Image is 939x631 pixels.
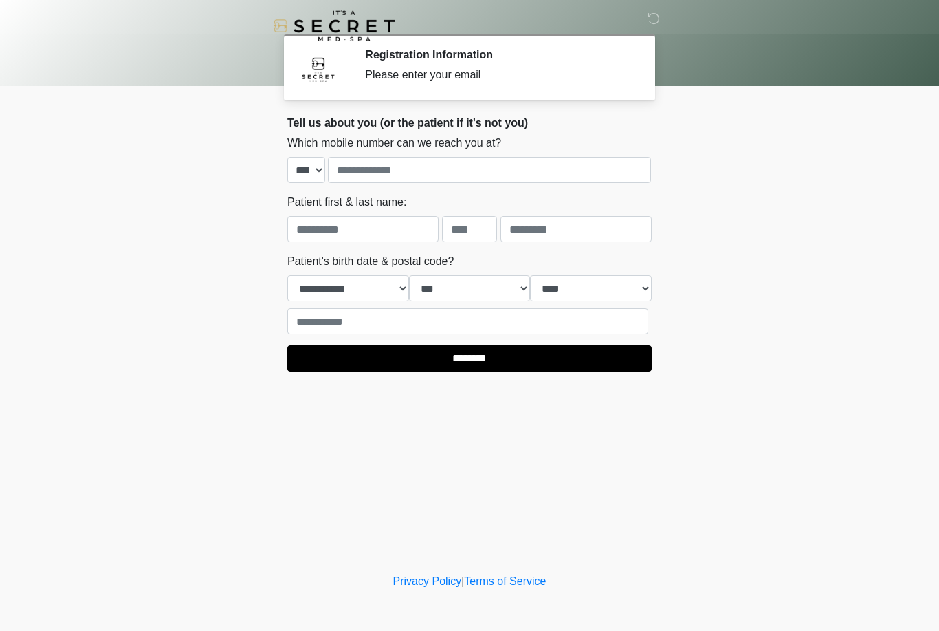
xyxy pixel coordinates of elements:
[393,575,462,587] a: Privacy Policy
[287,253,454,270] label: Patient's birth date & postal code?
[365,48,631,61] h2: Registration Information
[274,10,395,41] img: It's A Secret Med Spa Logo
[287,116,652,129] h2: Tell us about you (or the patient if it's not you)
[287,194,406,211] label: Patient first & last name:
[287,135,501,151] label: Which mobile number can we reach you at?
[461,575,464,587] a: |
[298,48,339,89] img: Agent Avatar
[365,67,631,83] div: Please enter your email
[464,575,546,587] a: Terms of Service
